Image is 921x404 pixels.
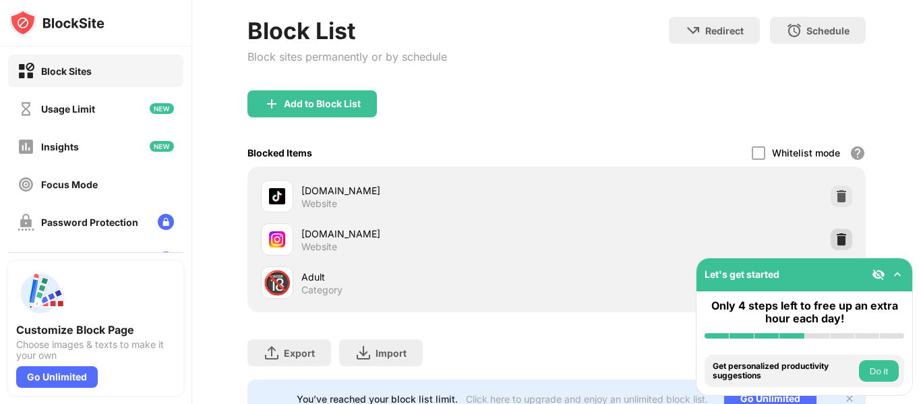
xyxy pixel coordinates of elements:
[9,9,105,36] img: logo-blocksite.svg
[16,323,175,337] div: Customize Block Page
[18,176,34,193] img: focus-off.svg
[284,347,315,359] div: Export
[859,360,899,382] button: Do it
[158,214,174,230] img: lock-menu.svg
[247,17,447,45] div: Block List
[247,50,447,63] div: Block sites permanently or by schedule
[41,141,79,152] div: Insights
[872,268,885,281] img: eye-not-visible.svg
[150,103,174,114] img: new-icon.svg
[41,217,138,228] div: Password Protection
[772,147,840,158] div: Whitelist mode
[18,214,34,231] img: password-protection-off.svg
[41,103,95,115] div: Usage Limit
[301,227,557,241] div: [DOMAIN_NAME]
[18,252,34,268] img: customize-block-page-off.svg
[301,183,557,198] div: [DOMAIN_NAME]
[301,198,337,210] div: Website
[41,65,92,77] div: Block Sites
[705,25,744,36] div: Redirect
[269,231,285,248] img: favicons
[41,179,98,190] div: Focus Mode
[18,100,34,117] img: time-usage-off.svg
[263,269,291,297] div: 🔞
[301,284,343,296] div: Category
[158,252,174,268] img: lock-menu.svg
[284,98,361,109] div: Add to Block List
[891,268,904,281] img: omni-setup-toggle.svg
[705,299,904,325] div: Only 4 steps left to free up an extra hour each day!
[376,347,407,359] div: Import
[806,25,850,36] div: Schedule
[713,362,856,381] div: Get personalized productivity suggestions
[16,366,98,388] div: Go Unlimited
[16,339,175,361] div: Choose images & texts to make it your own
[301,241,337,253] div: Website
[269,188,285,204] img: favicons
[705,268,779,280] div: Let's get started
[150,141,174,152] img: new-icon.svg
[16,269,65,318] img: push-custom-page.svg
[18,138,34,155] img: insights-off.svg
[844,393,855,404] img: x-button.svg
[247,147,312,158] div: Blocked Items
[18,63,34,80] img: block-on.svg
[301,270,557,284] div: Adult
